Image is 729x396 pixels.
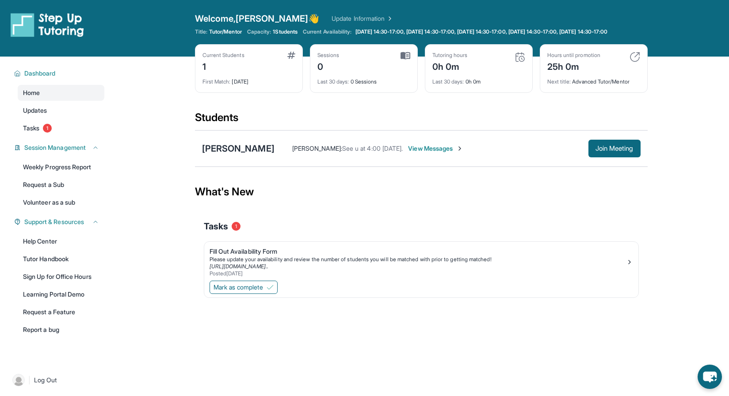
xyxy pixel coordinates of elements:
div: Advanced Tutor/Mentor [547,73,640,85]
img: card [515,52,525,62]
span: Home [23,88,40,97]
span: | [28,375,31,385]
img: card [401,52,410,60]
button: Dashboard [21,69,99,78]
span: Updates [23,106,47,115]
div: Hours until promotion [547,52,600,59]
button: Support & Resources [21,217,99,226]
span: Current Availability: [303,28,351,35]
a: Home [18,85,104,101]
a: Request a Feature [18,304,104,320]
div: 0h 0m [432,59,468,73]
span: 1 Students [273,28,298,35]
a: |Log Out [9,370,104,390]
span: Log Out [34,376,57,385]
img: card [287,52,295,59]
button: Mark as complete [210,281,278,294]
a: Report a bug [18,322,104,338]
span: Mark as complete [214,283,263,292]
div: Please update your availability and review the number of students you will be matched with prior ... [210,256,626,263]
span: Welcome, [PERSON_NAME] 👋 [195,12,320,25]
a: [DATE] 14:30-17:00, [DATE] 14:30-17:00, [DATE] 14:30-17:00, [DATE] 14:30-17:00, [DATE] 14:30-17:00 [354,28,610,35]
a: Weekly Progress Report [18,159,104,175]
span: [PERSON_NAME] : [292,145,342,152]
button: chat-button [698,365,722,389]
span: First Match : [202,78,231,85]
div: [PERSON_NAME] [202,142,275,155]
a: Help Center [18,233,104,249]
div: Tutoring hours [432,52,468,59]
div: Current Students [202,52,244,59]
button: Session Management [21,143,99,152]
span: Dashboard [24,69,56,78]
a: Volunteer as a sub [18,194,104,210]
span: 1 [43,124,52,133]
span: Last 30 days : [317,78,349,85]
span: 1 [232,222,240,231]
span: Tasks [23,124,39,133]
div: Posted [DATE] [210,270,626,277]
div: 0 Sessions [317,73,410,85]
span: See u at 4:00 [DATE]. [342,145,403,152]
div: 0h 0m [432,73,525,85]
img: card [630,52,640,62]
img: Mark as complete [267,284,274,291]
a: Update Information [332,14,393,23]
span: Title: [195,28,207,35]
button: Join Meeting [588,140,641,157]
span: View Messages [408,144,463,153]
a: [URL][DOMAIN_NAME].. [210,263,268,270]
span: Tutor/Mentor [209,28,242,35]
img: user-img [12,374,25,386]
span: [DATE] 14:30-17:00, [DATE] 14:30-17:00, [DATE] 14:30-17:00, [DATE] 14:30-17:00, [DATE] 14:30-17:00 [355,28,608,35]
div: 0 [317,59,340,73]
span: Next title : [547,78,571,85]
img: Chevron-Right [456,145,463,152]
div: [DATE] [202,73,295,85]
span: Support & Resources [24,217,84,226]
a: Tasks1 [18,120,104,136]
a: Updates [18,103,104,118]
a: Sign Up for Office Hours [18,269,104,285]
a: Learning Portal Demo [18,286,104,302]
div: What's New [195,172,648,211]
div: Students [195,110,648,130]
img: logo [11,12,84,37]
span: Last 30 days : [432,78,464,85]
div: Fill Out Availability Form [210,247,626,256]
a: Fill Out Availability FormPlease update your availability and review the number of students you w... [204,242,638,279]
span: Capacity: [247,28,271,35]
div: 25h 0m [547,59,600,73]
span: Tasks [204,220,228,232]
img: Chevron Right [385,14,393,23]
div: 1 [202,59,244,73]
div: Sessions [317,52,340,59]
a: Request a Sub [18,177,104,193]
span: Session Management [24,143,86,152]
span: Join Meeting [595,146,634,151]
a: Tutor Handbook [18,251,104,267]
